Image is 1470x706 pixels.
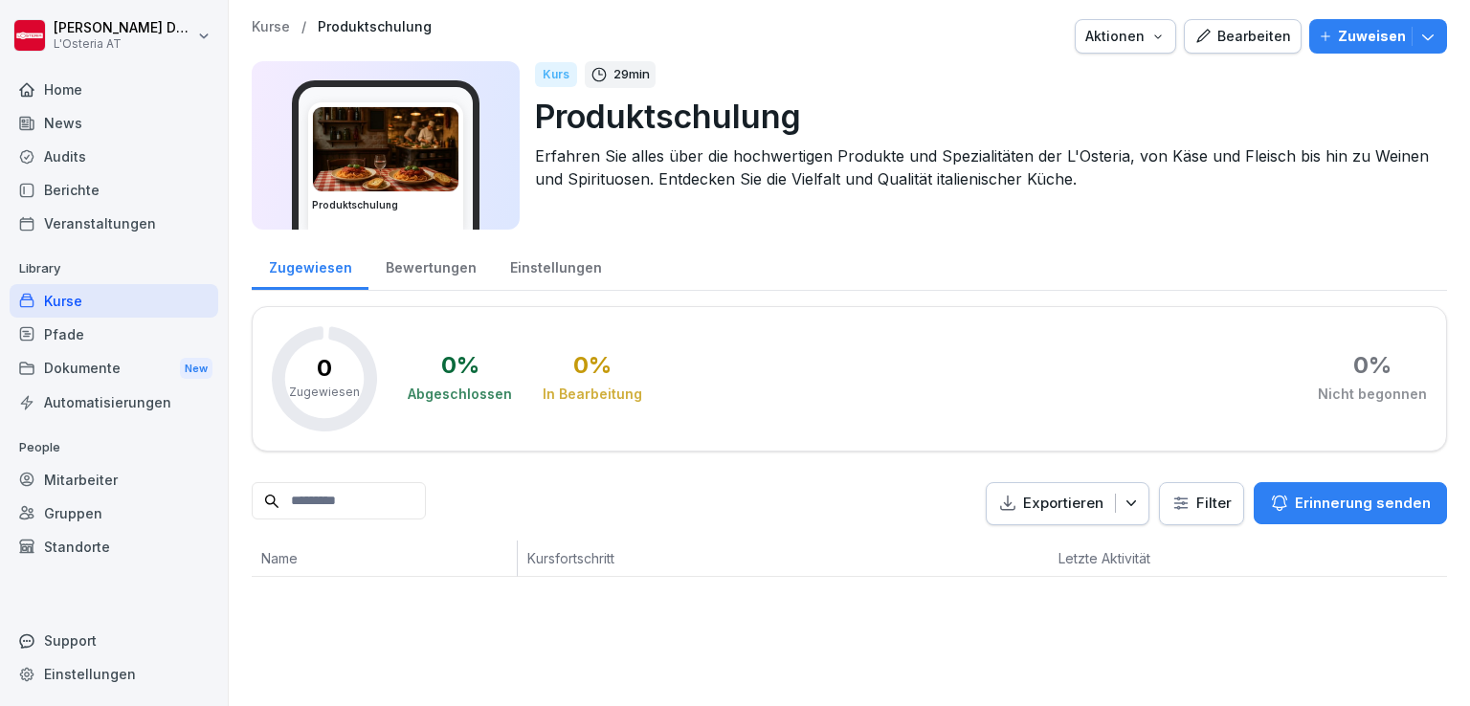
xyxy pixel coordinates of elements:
[986,482,1149,525] button: Exportieren
[318,19,432,35] a: Produktschulung
[613,65,650,84] p: 29 min
[10,318,218,351] a: Pfade
[535,92,1432,141] p: Produktschulung
[493,241,618,290] a: Einstellungen
[1184,19,1302,54] button: Bearbeiten
[1171,494,1232,513] div: Filter
[441,354,479,377] div: 0 %
[312,198,459,212] h3: Produktschulung
[10,624,218,657] div: Support
[1295,493,1431,514] p: Erinnerung senden
[535,62,577,87] div: Kurs
[1318,385,1427,404] div: Nicht begonnen
[10,530,218,563] a: Standorte
[10,173,218,207] a: Berichte
[313,107,458,191] img: evvqdvc6cco3qg0pkrazofoz.png
[10,351,218,386] a: DokumenteNew
[261,548,507,568] p: Name
[54,20,193,36] p: [PERSON_NAME] Damiani
[10,432,218,463] p: People
[408,385,512,404] div: Abgeschlossen
[1309,19,1447,54] button: Zuweisen
[368,241,493,290] a: Bewertungen
[10,463,218,496] a: Mitarbeiter
[543,385,642,404] div: In Bearbeitung
[10,254,218,284] p: Library
[252,19,290,35] a: Kurse
[180,358,212,380] div: New
[1085,26,1166,47] div: Aktionen
[10,657,218,691] a: Einstellungen
[1338,26,1406,47] p: Zuweisen
[1160,483,1243,524] button: Filter
[1023,493,1103,515] p: Exportieren
[527,548,840,568] p: Kursfortschritt
[535,144,1432,190] p: Erfahren Sie alles über die hochwertigen Produkte und Spezialitäten der L'Osteria, von Käse und F...
[10,386,218,419] a: Automatisierungen
[10,106,218,140] a: News
[10,73,218,106] a: Home
[1075,19,1176,54] button: Aktionen
[54,37,193,51] p: L'Osteria AT
[1194,26,1291,47] div: Bearbeiten
[10,496,218,530] a: Gruppen
[10,284,218,318] a: Kurse
[10,207,218,240] a: Veranstaltungen
[317,357,332,380] p: 0
[1353,354,1392,377] div: 0 %
[252,241,368,290] a: Zugewiesen
[1254,482,1447,524] button: Erinnerung senden
[301,19,306,35] p: /
[573,354,612,377] div: 0 %
[10,351,218,386] div: Dokumente
[1058,548,1205,568] p: Letzte Aktivität
[289,384,360,401] p: Zugewiesen
[10,140,218,173] a: Audits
